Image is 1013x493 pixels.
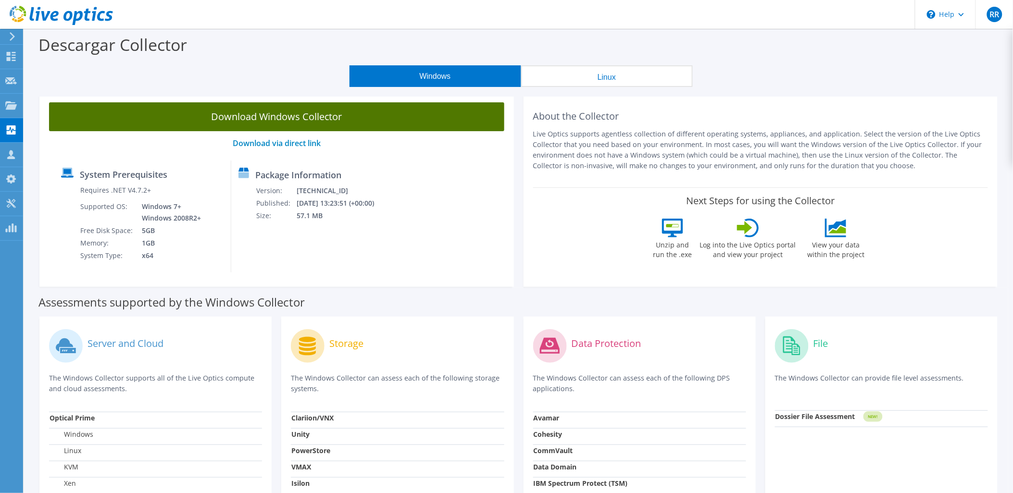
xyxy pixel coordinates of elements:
button: Windows [350,65,521,87]
strong: Optical Prime [50,413,95,422]
label: Log into the Live Optics portal and view your project [700,237,797,259]
label: File [813,339,828,348]
td: System Type: [80,249,135,262]
label: Xen [50,479,76,488]
button: Linux [521,65,693,87]
strong: Clariion/VNX [291,413,334,422]
label: Server and Cloud [88,339,163,348]
td: 5GB [135,224,203,237]
strong: PowerStore [291,446,330,455]
td: [DATE] 13:23:51 (+00:00) [296,197,387,210]
label: Unzip and run the .exe [650,237,695,259]
a: Download Windows Collector [49,102,504,131]
td: Supported OS: [80,200,135,224]
td: 1GB [135,237,203,249]
a: Download via direct link [233,138,321,148]
strong: VMAX [291,462,311,471]
td: Memory: [80,237,135,249]
label: Windows [50,430,93,439]
h2: About the Collector [533,111,988,122]
label: System Prerequisites [80,170,167,179]
p: The Windows Collector can provide file level assessments. [775,373,988,393]
label: View your data within the project [801,237,871,259]
label: Next Steps for using the Collector [686,195,835,207]
td: Version: [256,185,296,197]
td: x64 [135,249,203,262]
p: The Windows Collector supports all of the Live Optics compute and cloud assessments. [49,373,262,394]
strong: IBM Spectrum Protect (TSM) [534,479,628,488]
td: [TECHNICAL_ID] [296,185,387,197]
strong: Dossier File Assessment [775,412,855,421]
svg: \n [927,10,936,19]
strong: Avamar [534,413,560,422]
strong: CommVault [534,446,573,455]
label: Package Information [255,170,341,180]
span: RR [987,7,1002,22]
td: 57.1 MB [296,210,387,222]
p: The Windows Collector can assess each of the following storage systems. [291,373,504,394]
strong: Data Domain [534,462,577,471]
p: Live Optics supports agentless collection of different operating systems, appliances, and applica... [533,129,988,171]
label: Requires .NET V4.7.2+ [80,185,151,195]
label: Descargar Collector [38,34,187,56]
label: Storage [329,339,363,348]
label: Data Protection [572,339,641,348]
tspan: NEW! [868,414,877,419]
td: Size: [256,210,296,222]
label: Linux [50,446,81,456]
strong: Unity [291,430,310,439]
td: Windows 7+ Windows 2008R2+ [135,200,203,224]
p: The Windows Collector can assess each of the following DPS applications. [533,373,746,394]
td: Free Disk Space: [80,224,135,237]
td: Published: [256,197,296,210]
strong: Isilon [291,479,310,488]
label: Assessments supported by the Windows Collector [38,297,305,307]
label: KVM [50,462,78,472]
strong: Cohesity [534,430,563,439]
